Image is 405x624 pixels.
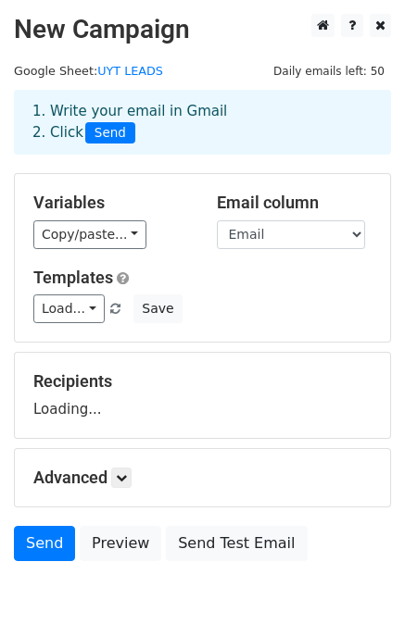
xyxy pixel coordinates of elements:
h5: Recipients [33,371,372,392]
a: Load... [33,294,105,323]
h2: New Campaign [14,14,391,45]
a: Copy/paste... [33,220,146,249]
a: UYT LEADS [97,64,163,78]
a: Preview [80,526,161,561]
a: Send [14,526,75,561]
small: Google Sheet: [14,64,163,78]
a: Daily emails left: 50 [267,64,391,78]
span: Daily emails left: 50 [267,61,391,81]
a: Send Test Email [166,526,307,561]
span: Send [85,122,135,144]
h5: Variables [33,193,189,213]
div: 1. Write your email in Gmail 2. Click [19,101,386,144]
button: Save [133,294,182,323]
h5: Email column [217,193,373,213]
h5: Advanced [33,468,372,488]
div: Loading... [33,371,372,419]
a: Templates [33,268,113,287]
